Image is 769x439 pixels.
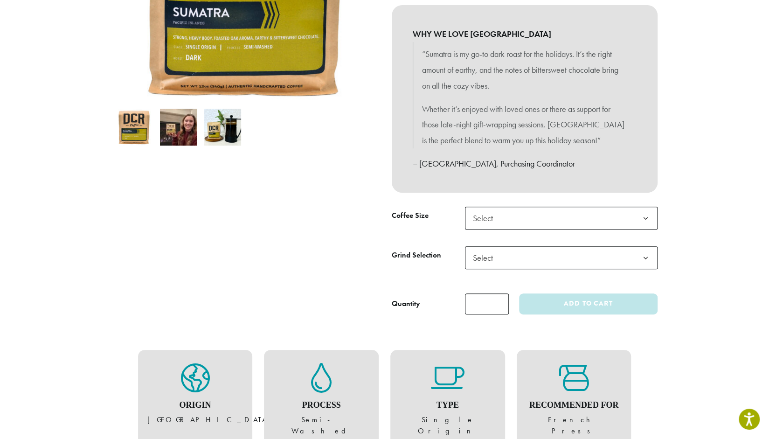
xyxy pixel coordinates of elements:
h4: Process [273,400,369,411]
button: Add to cart [519,293,657,314]
figure: French Press [526,363,622,437]
label: Coffee Size [392,209,465,223]
h4: Recommended For [526,400,622,411]
img: Sumatra [116,109,152,146]
figure: Semi-Washed [273,363,369,437]
img: Sumatra - Image 3 [204,109,241,146]
figure: Single Origin [400,363,496,437]
p: Whether it’s enjoyed with loved ones or there as support for those late-night gift-wrapping sessi... [422,101,627,148]
input: Product quantity [465,293,509,314]
span: Select [465,207,658,230]
h4: Type [400,400,496,411]
img: Sumatra - Image 2 [160,109,197,146]
p: – [GEOGRAPHIC_DATA], Purchasing Coordinator [413,156,637,172]
div: Quantity [392,298,420,309]
span: Select [469,249,502,267]
label: Grind Selection [392,249,465,262]
span: Select [465,246,658,269]
h4: Origin [147,400,243,411]
figure: [GEOGRAPHIC_DATA] [147,363,243,425]
span: Select [469,209,502,227]
b: WHY WE LOVE [GEOGRAPHIC_DATA] [413,26,637,42]
p: “Sumatra is my go-to dark roast for the holidays. It’s the right amount of earthy, and the notes ... [422,46,627,93]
